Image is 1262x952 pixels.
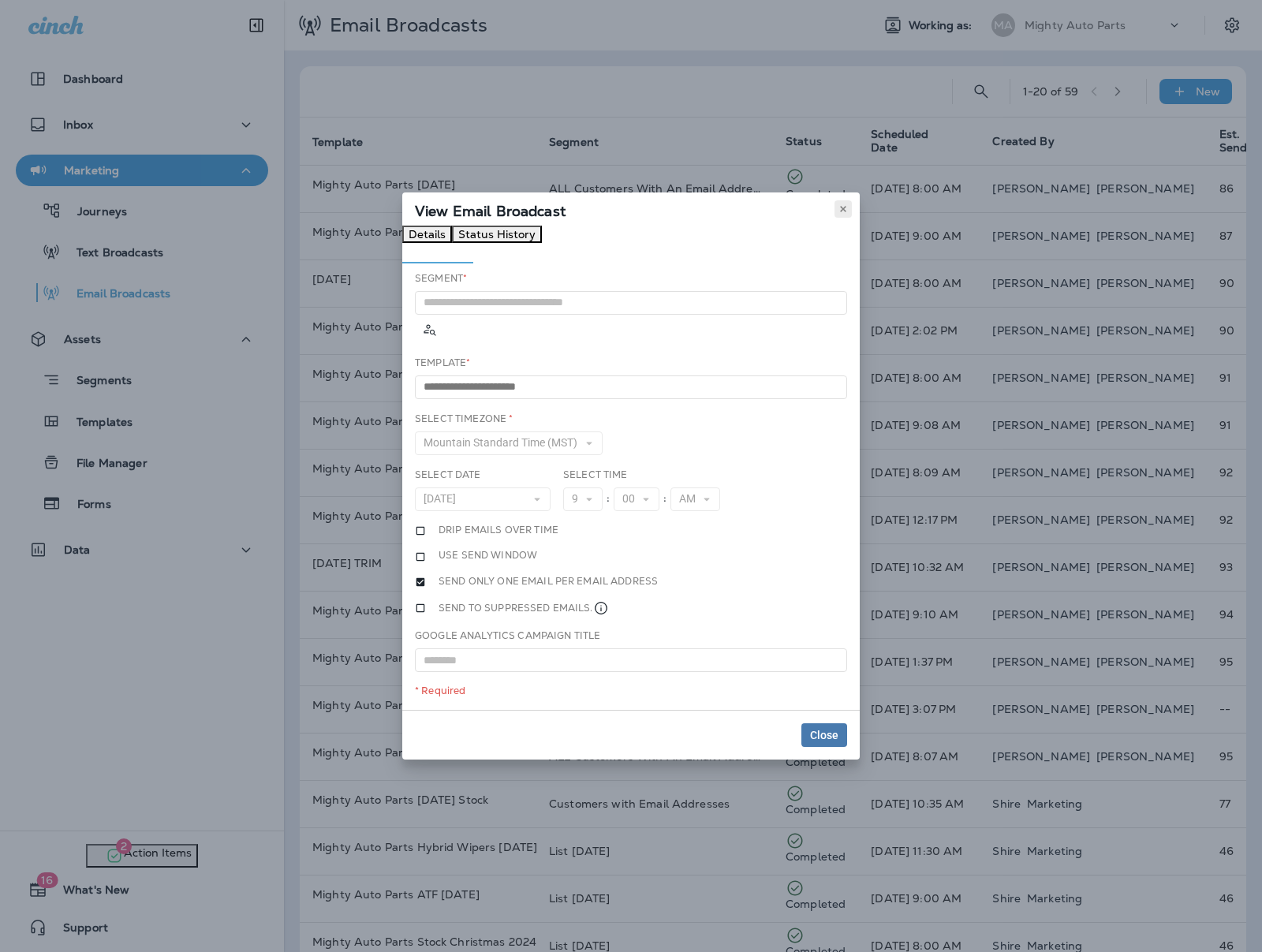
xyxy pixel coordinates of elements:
span: Mountain Standard Time (MST) [424,436,584,450]
button: Details [402,226,452,243]
label: Send to suppressed emails. [439,600,609,616]
span: [DATE] [424,492,462,506]
div: : [603,487,614,511]
button: 9 [563,487,603,511]
label: Template [415,357,470,369]
label: Select Time [563,469,628,481]
span: Close [810,730,838,741]
label: Segment [415,272,467,285]
button: Status History [452,226,542,243]
div: * Required [415,685,847,697]
label: Google Analytics Campaign Title [415,629,600,642]
div: View Email Broadcast [402,192,860,226]
label: Send only one email per email address [439,575,658,588]
label: Drip emails over time [439,524,558,537]
button: 00 [614,487,659,511]
span: AM [679,492,702,506]
label: Select Timezone [415,413,513,425]
button: AM [670,487,720,511]
span: 9 [572,492,584,506]
button: [DATE] [415,487,551,511]
label: Use send window [439,549,537,562]
span: 00 [622,492,641,506]
button: Close [801,723,847,747]
div: : [659,487,670,511]
button: Calculate the estimated number of emails to be sent based on selected segment. (This could take a... [415,315,443,343]
label: Select Date [415,469,481,481]
button: Mountain Standard Time (MST) [415,431,603,455]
